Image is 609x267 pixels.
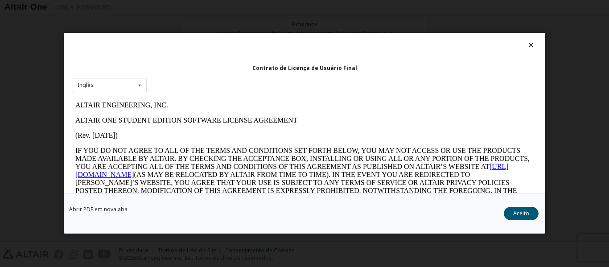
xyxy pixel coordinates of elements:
[69,206,128,214] font: Abrir PDF em nova aba
[78,81,94,89] font: Inglês
[4,65,437,81] a: [URL][DOMAIN_NAME]
[4,49,462,121] p: IF YOU DO NOT AGREE TO ALL OF THE TERMS AND CONDITIONS SET FORTH BELOW, YOU MAY NOT ACCESS OR USE...
[513,210,529,218] font: Aceito
[4,34,462,42] p: (Rev. [DATE])
[69,207,128,213] a: Abrir PDF em nova aba
[4,19,462,27] p: ALTAIR ONE STUDENT EDITION SOFTWARE LICENSE AGREEMENT
[4,4,462,12] p: ALTAIR ENGINEERING, INC.
[504,207,539,221] button: Aceito
[252,64,357,72] font: Contrato de Licença de Usuário Final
